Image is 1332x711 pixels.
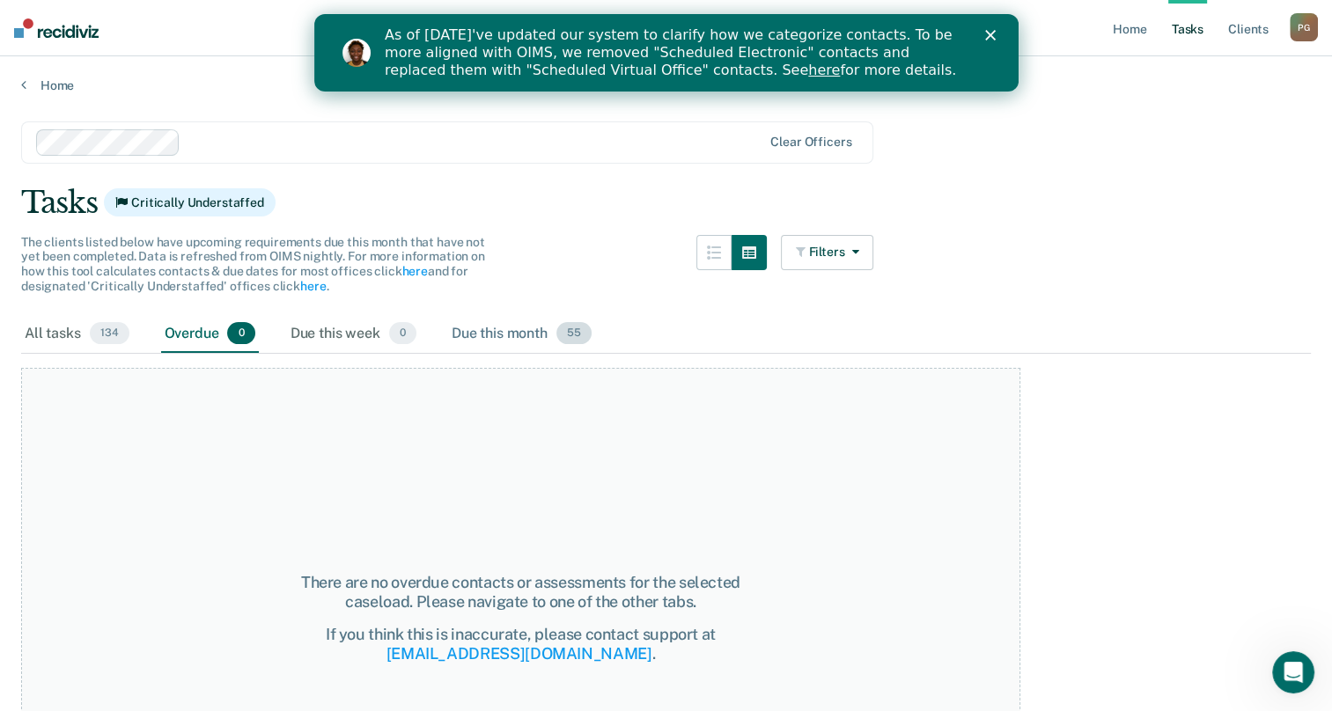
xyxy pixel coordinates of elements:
[14,18,99,38] img: Recidiviz
[770,135,851,150] div: Clear officers
[781,235,874,270] button: Filters
[90,322,129,345] span: 134
[227,322,254,345] span: 0
[401,264,427,278] a: here
[389,322,416,345] span: 0
[556,322,592,345] span: 55
[1290,13,1318,41] div: P G
[314,14,1019,92] iframe: Intercom live chat banner
[271,573,769,611] div: There are no overdue contacts or assessments for the selected caseload. Please navigate to one of...
[21,185,1311,221] div: Tasks
[287,315,420,354] div: Due this week0
[161,315,259,354] div: Overdue0
[300,279,326,293] a: here
[494,48,526,64] a: here
[386,644,652,663] a: [EMAIL_ADDRESS][DOMAIN_NAME]
[1272,651,1314,693] iframe: Intercom live chat
[1290,13,1318,41] button: PG
[21,77,1311,93] a: Home
[448,315,595,354] div: Due this month55
[271,625,769,663] div: If you think this is inaccurate, please contact support at .
[671,16,688,26] div: Close
[104,188,276,216] span: Critically Understaffed
[21,315,133,354] div: All tasks134
[21,235,485,293] span: The clients listed below have upcoming requirements due this month that have not yet been complet...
